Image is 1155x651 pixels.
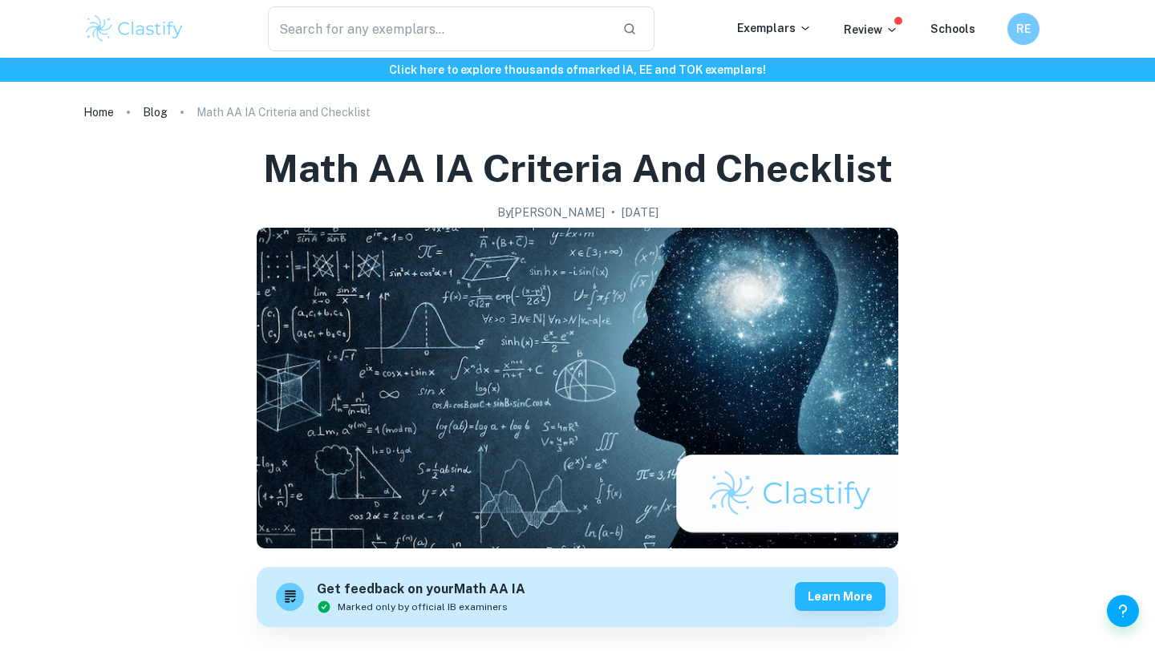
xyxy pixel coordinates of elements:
[263,143,893,194] h1: Math AA IA Criteria and Checklist
[795,582,885,611] button: Learn more
[844,21,898,38] p: Review
[1015,20,1033,38] h6: RE
[930,22,975,35] a: Schools
[338,600,508,614] span: Marked only by official IB examiners
[83,101,114,123] a: Home
[622,204,659,221] h2: [DATE]
[497,204,605,221] h2: By [PERSON_NAME]
[737,19,812,37] p: Exemplars
[1107,595,1139,627] button: Help and Feedback
[257,228,898,548] img: Math AA IA Criteria and Checklist cover image
[317,580,525,600] h6: Get feedback on your Math AA IA
[83,13,185,45] img: Clastify logo
[268,6,610,51] input: Search for any exemplars...
[611,204,615,221] p: •
[197,103,371,121] p: Math AA IA Criteria and Checklist
[143,101,168,123] a: Blog
[257,567,898,627] a: Get feedback on yourMath AA IAMarked only by official IB examinersLearn more
[1007,13,1039,45] button: RE
[3,61,1152,79] h6: Click here to explore thousands of marked IA, EE and TOK exemplars !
